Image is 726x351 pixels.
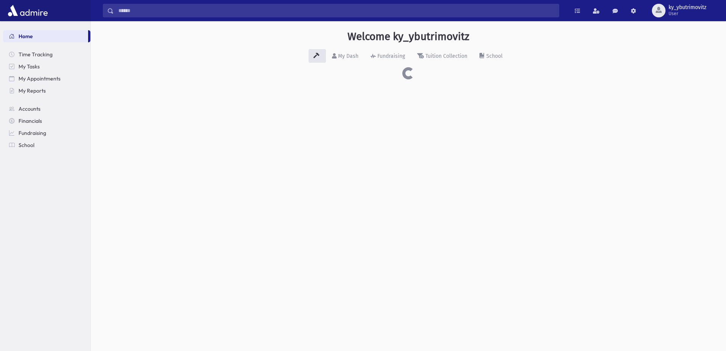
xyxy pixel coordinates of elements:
span: School [19,142,34,148]
a: Financials [3,115,90,127]
a: Tuition Collection [411,46,473,67]
div: Tuition Collection [424,53,467,59]
span: My Reports [19,87,46,94]
a: My Dash [326,46,365,67]
a: My Reports [3,85,90,97]
h3: Welcome ky_ybutrimovitz [347,30,469,43]
a: School [473,46,509,67]
a: Home [3,30,88,42]
img: AdmirePro [6,3,50,18]
a: Time Tracking [3,48,90,60]
span: Home [19,33,33,40]
span: Time Tracking [19,51,53,58]
input: Search [114,4,559,17]
div: School [485,53,503,59]
span: Fundraising [19,130,46,136]
a: Fundraising [365,46,411,67]
a: My Appointments [3,73,90,85]
a: My Tasks [3,60,90,73]
a: Accounts [3,103,90,115]
span: Financials [19,118,42,124]
span: ky_ybutrimovitz [669,5,706,11]
span: User [669,11,706,17]
span: My Tasks [19,63,40,70]
span: My Appointments [19,75,60,82]
div: Fundraising [376,53,405,59]
div: My Dash [337,53,358,59]
span: Accounts [19,105,40,112]
a: Fundraising [3,127,90,139]
a: School [3,139,90,151]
